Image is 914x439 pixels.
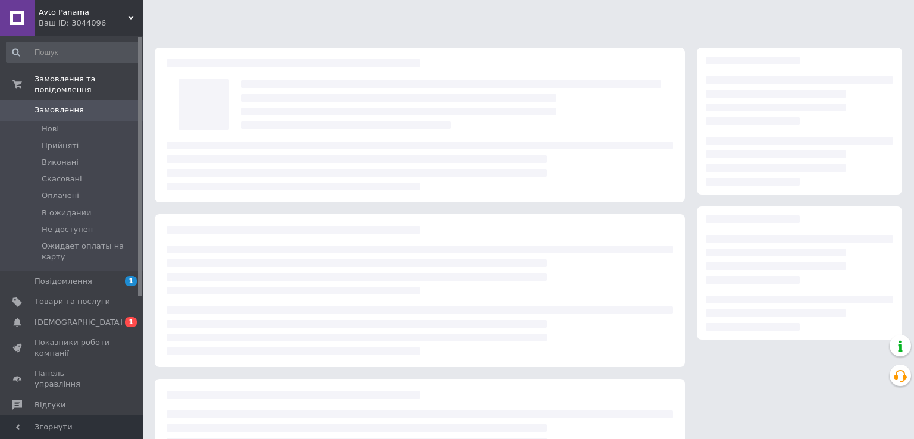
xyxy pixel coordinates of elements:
span: 1 [125,317,137,327]
span: Оплачені [42,190,79,201]
span: Виконані [42,157,79,168]
span: 1 [125,276,137,286]
div: Ваш ID: 3044096 [39,18,143,29]
input: Пошук [6,42,140,63]
span: Прийняті [42,140,79,151]
span: Avto Panama [39,7,128,18]
span: В ожидании [42,208,92,218]
span: Ожидает оплаты на карту [42,241,139,262]
span: Повідомлення [35,276,92,287]
span: Товари та послуги [35,296,110,307]
span: Замовлення [35,105,84,115]
span: Панель управління [35,368,110,390]
span: Відгуки [35,400,65,410]
span: [DEMOGRAPHIC_DATA] [35,317,123,328]
span: Не доступен [42,224,93,235]
span: Показники роботи компанії [35,337,110,359]
span: Скасовані [42,174,82,184]
span: Нові [42,124,59,134]
span: Замовлення та повідомлення [35,74,143,95]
